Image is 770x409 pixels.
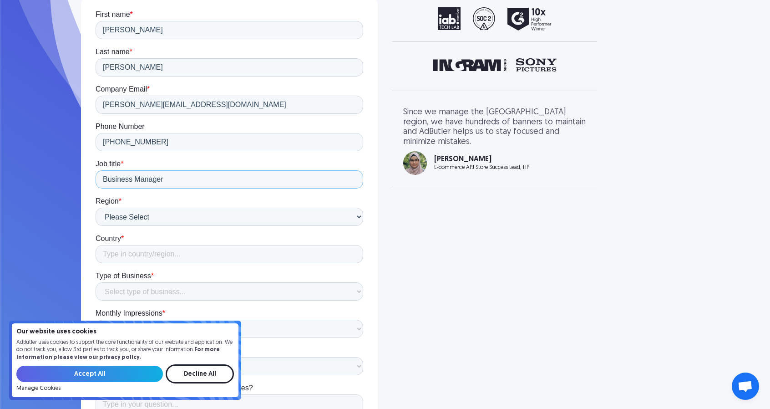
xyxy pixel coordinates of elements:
div: carousel [403,107,586,175]
div: 3 of 3 [403,107,586,175]
div: E-commerce APJ Store Success Lead, HP [434,165,529,170]
a: Manage Cookies [16,385,61,392]
p: AdButler uses cookies to support the core functionality of our website and application. We do not... [16,339,234,362]
h4: Our website uses cookies [16,329,234,335]
div: Since we manage the [GEOGRAPHIC_DATA] region, we have hundreds of banners to maintain and AdButle... [403,107,586,147]
div: 3 of 3 [403,58,586,72]
form: Email Form [16,364,234,392]
div: next slide [550,7,586,31]
div: carousel [403,7,586,31]
div: Open chat [732,373,759,400]
div: carousel [403,58,586,80]
div: previous slide [403,107,440,175]
div: previous slide [403,58,440,80]
input: Accept All [16,366,163,382]
input: Decline All [166,364,234,383]
div: 1 of 2 [403,7,586,31]
div: [PERSON_NAME] [434,156,529,163]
